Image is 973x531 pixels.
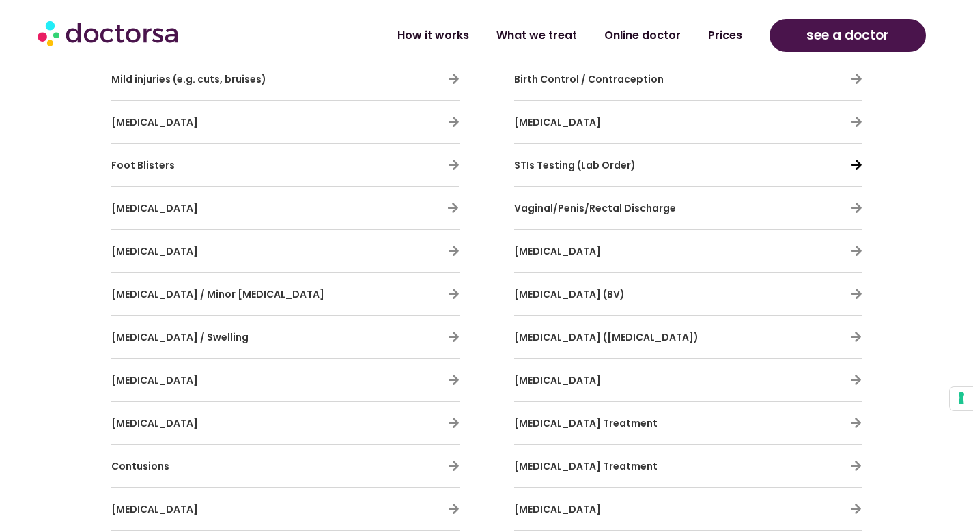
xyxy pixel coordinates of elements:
[111,416,198,430] span: [MEDICAL_DATA]
[591,20,694,51] a: Online doctor
[111,115,198,129] span: [MEDICAL_DATA]
[514,287,625,301] span: [MEDICAL_DATA] (BV)
[514,373,601,387] span: [MEDICAL_DATA]
[111,373,198,387] span: [MEDICAL_DATA]
[694,20,756,51] a: Prices
[770,19,926,52] a: see a doctor
[483,20,591,51] a: What we treat
[111,244,198,258] span: [MEDICAL_DATA]
[111,502,198,516] span: [MEDICAL_DATA]
[514,330,699,344] span: [MEDICAL_DATA] ([MEDICAL_DATA])
[514,459,658,473] span: [MEDICAL_DATA] Treatment
[111,459,169,473] span: Contusions
[806,25,889,46] span: see a doctor
[514,158,636,172] span: STIs Testing (Lab Order)
[514,416,658,430] span: [MEDICAL_DATA] Treatment
[514,115,601,129] span: [MEDICAL_DATA]
[111,72,266,86] span: Mild injuries (e.g. cuts, bruises)
[514,201,676,215] span: Vaginal/Penis/Rectal Discharge
[514,502,601,516] span: [MEDICAL_DATA]
[111,158,175,172] span: Foot Blisters
[111,287,324,301] span: [MEDICAL_DATA] / Minor [MEDICAL_DATA]
[514,244,601,258] span: [MEDICAL_DATA]
[950,387,973,410] button: Your consent preferences for tracking technologies
[111,201,198,215] span: [MEDICAL_DATA]
[384,20,483,51] a: How it works
[514,72,664,86] span: Birth Control / Contraception
[111,330,249,344] span: [MEDICAL_DATA] / Swelling
[258,20,756,51] nav: Menu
